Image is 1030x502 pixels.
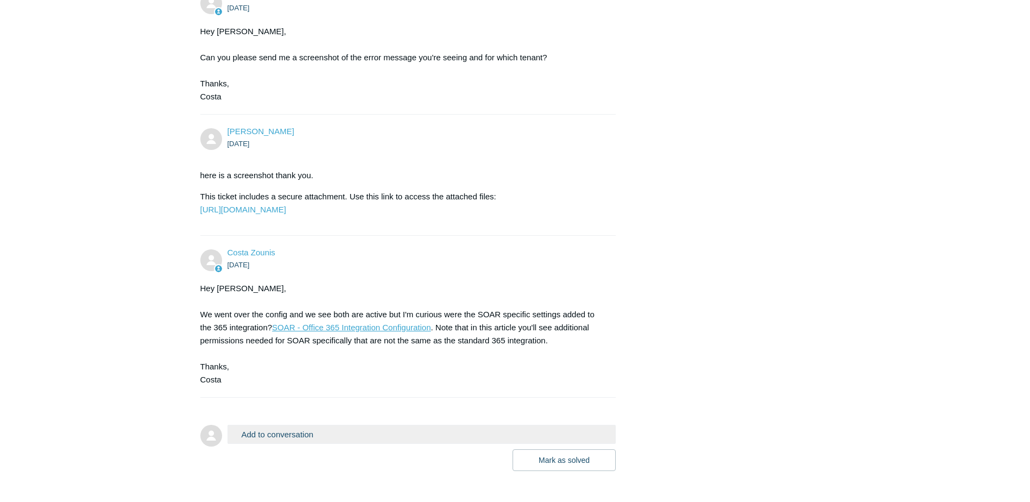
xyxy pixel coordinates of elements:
time: 09/19/2025, 08:31 [228,140,250,148]
button: Mark as solved [513,449,616,471]
div: Hey [PERSON_NAME], Can you please send me a screenshot of the error message you're seeing and for... [200,25,605,103]
span: Alic Russell [228,127,294,136]
a: [URL][DOMAIN_NAME] [200,205,286,214]
p: This ticket includes a secure attachment. Use this link to access the attached files: [200,190,605,216]
a: SOAR - Office 365 Integration Configuration [272,323,431,332]
a: Costa Zounis [228,248,275,257]
button: Add to conversation [228,425,616,444]
time: 09/18/2025, 10:08 [228,4,250,12]
time: 09/19/2025, 10:22 [228,261,250,269]
a: [PERSON_NAME] [228,127,294,136]
p: here is a screenshot thank you. [200,169,605,182]
div: Hey [PERSON_NAME], We went over the config and we see both are active but I'm curious were the SO... [200,282,605,386]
